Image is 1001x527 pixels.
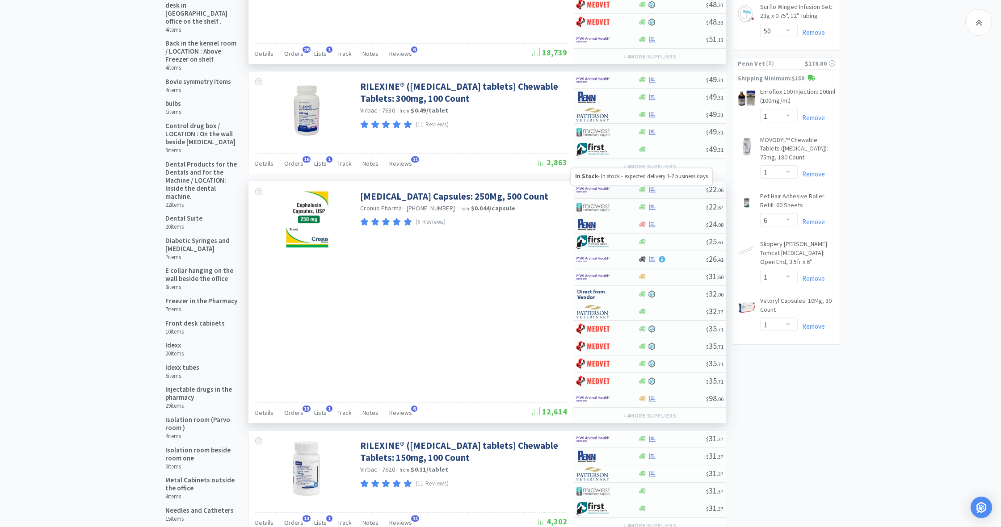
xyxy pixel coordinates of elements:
[278,439,336,498] img: 38027d7364a44fed9363191836fdd5d7_393706.jpg
[576,201,610,214] img: 4dd14cff54a648ac9e977f0c5da9bc2e_5.png
[278,80,336,138] img: 7104ce9fce7e4057a3a23e7592d74270_168126.jpeg
[284,190,329,248] img: 4b11a1cd493b41628f68a830e294146a_522299.png
[706,239,709,246] span: $
[303,515,311,522] span: 13
[706,94,709,101] span: $
[619,410,681,422] button: +4more suppliers
[738,138,756,155] img: 667a277c01734717b48984d1dda8fc79_504682.png
[706,74,723,84] span: 49
[706,126,723,137] span: 49
[738,89,756,107] img: 0a89340b5ee248acb35ac3dbec2c047f_707323.png
[456,204,458,212] span: ·
[760,240,835,270] a: Slippery [PERSON_NAME] Tomcat [MEDICAL_DATA]: Open End, 3.5fr x 6"
[537,516,567,527] span: 4,302
[717,274,723,280] span: . 60
[706,256,709,263] span: $
[706,129,709,136] span: $
[706,506,709,512] span: $
[576,432,610,446] img: f6b2451649754179b5b4e0c70c3f7cb0_2.png
[165,402,237,410] h6: 29 items
[706,326,709,333] span: $
[165,39,237,63] h5: Back in the kennel room / LOCATION : Above Freezer on shelf
[706,393,723,403] span: 98
[400,108,409,114] span: from
[165,433,237,440] h6: 4 items
[717,239,723,246] span: . 63
[706,291,709,298] span: $
[576,357,610,371] img: bdd3c0f4347043b9a893056ed883a29a_120.png
[396,465,398,473] span: ·
[706,488,709,495] span: $
[255,159,273,167] span: Details
[416,479,449,489] p: (11 Reviews)
[255,519,273,527] span: Details
[303,406,311,412] span: 13
[576,108,610,121] img: f5e969b455434c6296c6d81ef179fa71_3.png
[382,106,395,114] span: 7630
[360,190,548,202] a: [MEDICAL_DATA] Capsules: 250Mg, 500 Count
[537,157,567,167] span: 2,863
[165,364,199,372] h5: Idexx tubes
[706,471,709,477] span: $
[389,519,412,527] span: Reviews
[576,450,610,463] img: e1133ece90fa4a959c5ae41b0808c578_9.png
[362,519,379,527] span: Notes
[576,322,610,336] img: bdd3c0f4347043b9a893056ed883a29a_120.png
[255,409,273,417] span: Details
[971,497,992,518] div: Open Intercom Messenger
[738,194,756,212] img: 385735d76fda4f498d891336db5f46b6_419541.png
[760,3,835,24] a: Surflo Winged Infusion Set: 23g x 0.75", 12" Tubing
[576,235,610,249] img: 67d67680309e4a0bb49a5ff0391dcc42_6.png
[576,33,610,46] img: f6b2451649754179b5b4e0c70c3f7cb0_2.png
[706,219,723,229] span: 24
[706,358,723,368] span: 35
[576,392,610,406] img: f6b2451649754179b5b4e0c70c3f7cb0_2.png
[389,159,412,167] span: Reviews
[576,340,610,353] img: bdd3c0f4347043b9a893056ed883a29a_120.png
[576,73,610,87] img: f6b2451649754179b5b4e0c70c3f7cb0_2.png
[303,156,311,163] span: 16
[165,284,237,291] h6: 8 items
[717,396,723,402] span: . 06
[706,184,723,194] span: 22
[706,274,709,280] span: $
[798,322,825,330] a: Remove
[619,50,681,63] button: +4more suppliers
[326,46,332,53] span: 1
[337,519,352,527] span: Track
[326,156,332,163] span: 1
[165,214,202,222] h5: Dental Suite
[165,372,199,380] h6: 6 items
[717,326,723,333] span: . 71
[165,223,202,230] h6: 20 items
[326,406,332,412] span: 1
[165,350,184,357] h6: 20 items
[575,172,598,180] strong: In Stock
[738,242,756,259] img: 447e4ca366bb4cb297fc946d7cc519ec_157744.png
[389,50,412,58] span: Reviews
[360,106,378,114] a: Virbac
[362,409,379,417] span: Notes
[360,204,402,212] span: Cronus Pharma
[576,218,610,231] img: e1133ece90fa4a959c5ae41b0808c578_9.png
[284,50,303,58] span: Orders
[165,446,237,462] h5: Isolation room beside room one
[717,378,723,385] span: . 71
[362,50,379,58] span: Notes
[389,409,412,417] span: Reviews
[165,201,237,209] h6: 22 items
[706,503,723,513] span: 31
[165,87,231,94] h6: 4 items
[165,506,234,514] h5: Needles and Catheters
[403,204,405,212] span: ·
[576,270,610,284] img: f6b2451649754179b5b4e0c70c3f7cb0_2.png
[532,47,567,58] span: 18,739
[576,125,610,139] img: 4dd14cff54a648ac9e977f0c5da9bc2e_5.png
[314,50,327,58] span: Lists
[717,2,723,8] span: . 33
[165,160,237,201] h5: Dental Products for the Dentals and for the Machine / LOCATION: Inside the dental machine.
[326,515,332,522] span: 1
[717,187,723,193] span: . 06
[400,467,409,473] span: from
[706,378,709,385] span: $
